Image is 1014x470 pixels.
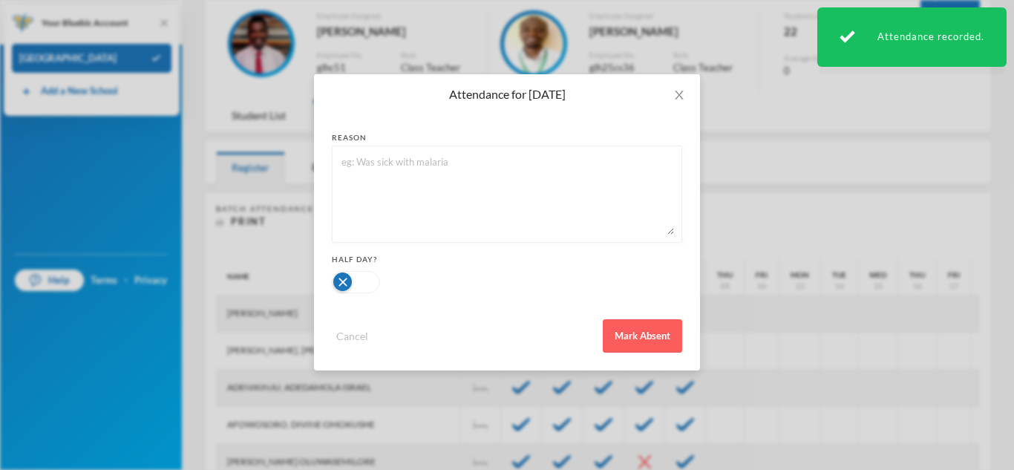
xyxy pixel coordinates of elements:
i: icon: close [673,89,685,101]
button: Close [658,74,700,116]
button: Mark Absent [603,319,682,353]
div: Attendance recorded. [817,7,1007,67]
div: Half Day? [332,254,682,265]
div: reason [332,132,682,143]
button: Cancel [332,327,373,345]
div: Attendance for [DATE] [332,86,682,102]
